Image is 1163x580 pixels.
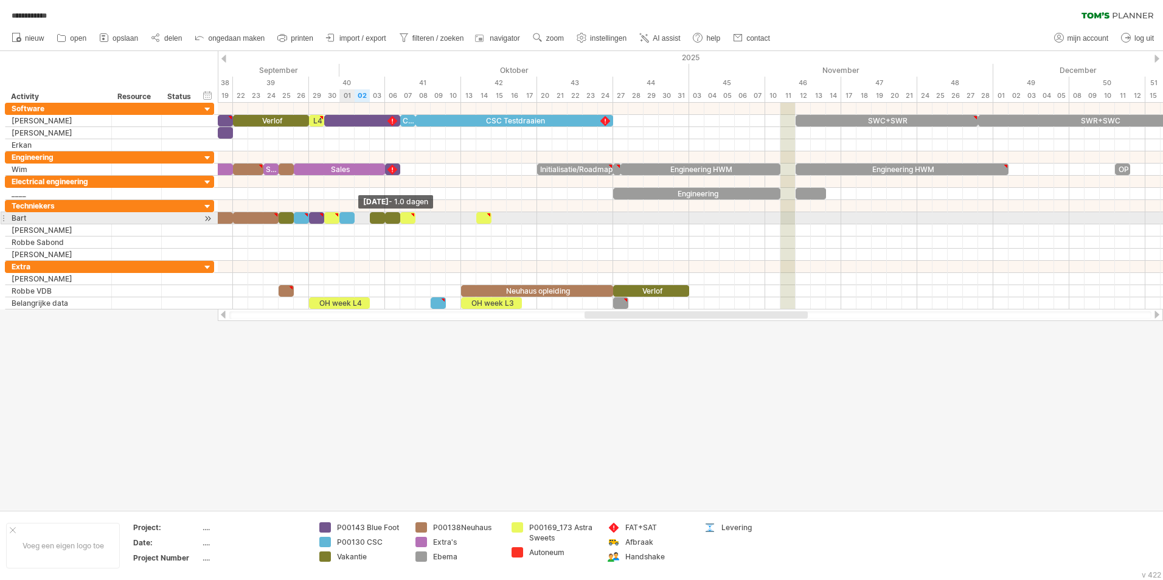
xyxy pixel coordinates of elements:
div: [PERSON_NAME] [12,115,105,126]
div: Extra [12,261,105,272]
div: Software [12,103,105,114]
div: Verlof [233,115,309,126]
div: maandag, 24 November 2025 [917,89,932,102]
div: CSC [400,115,415,126]
div: Electrical engineering [12,176,105,187]
div: v 422 [1142,570,1161,579]
div: donderdag, 6 November 2025 [735,89,750,102]
a: help [690,30,724,46]
span: zoom [546,34,564,43]
div: OP [1115,164,1130,175]
div: November 2025 [689,64,993,77]
div: 50 [1069,77,1145,89]
div: P00138Neuhaus [433,522,499,533]
div: Afbraak [625,537,692,547]
div: donderdag, 27 November 2025 [963,89,978,102]
div: donderdag, 13 November 2025 [811,89,826,102]
div: P00143 Blue Foot [337,522,403,533]
div: woensdag, 1 Oktober 2025 [339,89,355,102]
div: dinsdag, 18 November 2025 [856,89,872,102]
div: dinsdag, 14 Oktober 2025 [476,89,491,102]
span: instellingen [590,34,627,43]
div: maandag, 10 November 2025 [765,89,780,102]
div: Project: [133,522,200,533]
div: woensdag, 26 November 2025 [948,89,963,102]
div: donderdag, 2 Oktober 2025 [355,89,370,102]
div: Engineering HWM [796,164,1009,175]
div: P00169_173 Astra Sweets [529,522,595,543]
div: woensdag, 5 November 2025 [720,89,735,102]
span: import / export [339,34,386,43]
div: maandag, 27 Oktober 2025 [613,89,628,102]
div: vrijdag, 3 Oktober 2025 [370,89,385,102]
div: maandag, 1 December 2025 [993,89,1009,102]
span: printen [291,34,313,43]
div: Project Number [133,553,200,563]
div: vrijdag, 26 September 2025 [294,89,309,102]
div: donderdag, 11 December 2025 [1115,89,1130,102]
div: [DATE] [358,195,433,209]
div: Engineering [12,151,105,163]
div: Status [167,91,194,103]
a: instellingen [574,30,630,46]
span: AI assist [653,34,680,43]
div: donderdag, 20 November 2025 [887,89,902,102]
div: ____ [12,188,105,199]
div: Vakantie [337,551,403,562]
div: 47 [841,77,917,89]
div: 44 [613,77,689,89]
div: Engineering [613,188,780,199]
div: Autoneum [529,547,595,558]
div: vrijdag, 19 September 2025 [218,89,233,102]
div: maandag, 22 September 2025 [233,89,248,102]
div: woensdag, 12 November 2025 [796,89,811,102]
div: .... [203,522,305,533]
div: Activity [11,91,105,103]
a: navigator [473,30,523,46]
span: mijn account [1068,34,1108,43]
div: 43 [537,77,613,89]
div: Oktober 2025 [339,64,689,77]
div: Resource [117,91,154,103]
div: woensdag, 10 December 2025 [1100,89,1115,102]
div: woensdag, 3 December 2025 [1024,89,1039,102]
div: vrijdag, 24 Oktober 2025 [598,89,613,102]
div: 39 [233,77,309,89]
a: mijn account [1051,30,1112,46]
div: FAT+SAT [625,522,692,533]
span: navigator [490,34,519,43]
div: dinsdag, 28 Oktober 2025 [628,89,644,102]
a: contact [730,30,774,46]
div: maandag, 8 December 2025 [1069,89,1085,102]
div: [PERSON_NAME] [12,249,105,260]
div: woensdag, 15 Oktober 2025 [491,89,507,102]
div: 40 [309,77,385,89]
span: help [706,34,720,43]
span: open [70,34,86,43]
a: filteren / zoeken [396,30,468,46]
div: 49 [993,77,1069,89]
div: maandag, 15 December 2025 [1145,89,1161,102]
div: Ebema [433,551,499,562]
div: vrijdag, 17 Oktober 2025 [522,89,537,102]
span: opslaan [113,34,138,43]
div: Voeg een eigen logo toe [6,523,120,568]
div: dinsdag, 2 December 2025 [1009,89,1024,102]
div: Sales [294,164,385,175]
div: maandag, 29 September 2025 [309,89,324,102]
div: L4 [309,115,324,126]
a: import / export [323,30,390,46]
div: woensdag, 24 September 2025 [263,89,279,102]
a: nieuw [9,30,47,46]
div: Wim [12,164,105,175]
div: vrijdag, 7 November 2025 [750,89,765,102]
div: woensdag, 22 Oktober 2025 [568,89,583,102]
div: Robbe Sabond [12,236,105,248]
div: dinsdag, 21 Oktober 2025 [552,89,568,102]
div: maandag, 13 Oktober 2025 [461,89,476,102]
div: Belangrijke data [12,297,105,309]
div: dinsdag, 4 November 2025 [704,89,720,102]
div: dinsdag, 23 September 2025 [248,89,263,102]
div: scroll naar activiteit [202,212,214,225]
div: dinsdag, 11 November 2025 [780,89,796,102]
